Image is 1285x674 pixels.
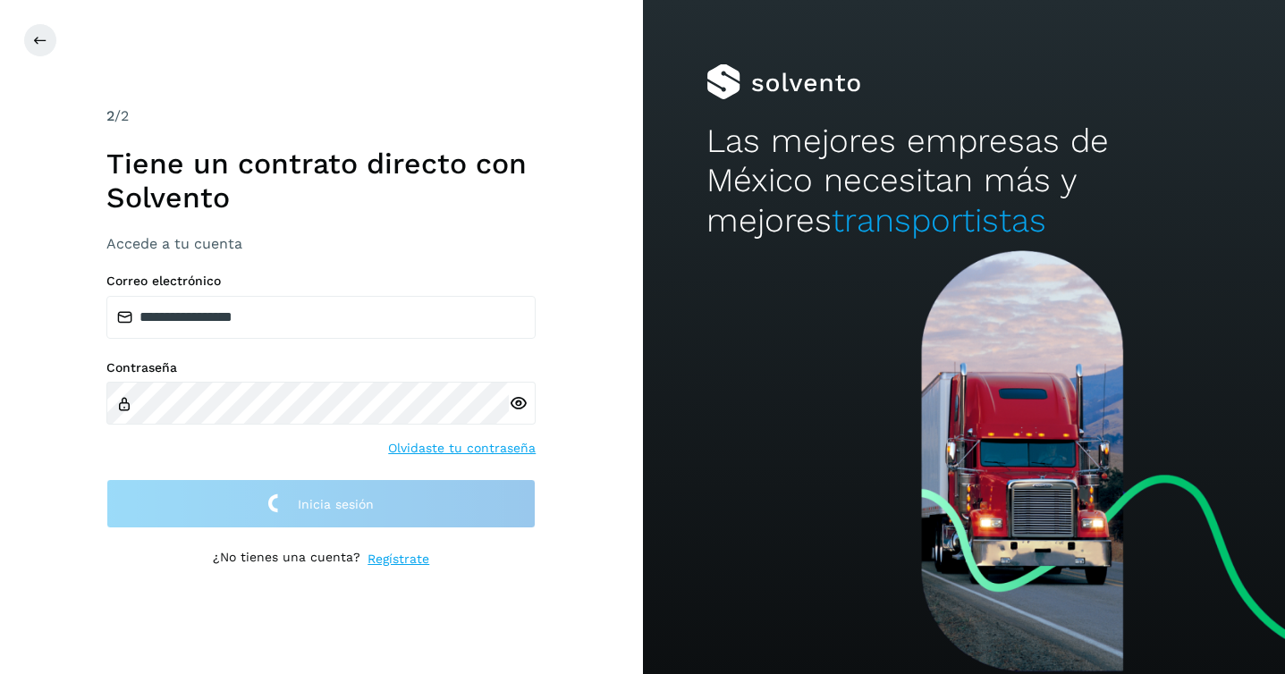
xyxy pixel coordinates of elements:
span: Inicia sesión [298,498,374,510]
p: ¿No tienes una cuenta? [213,550,360,569]
h3: Accede a tu cuenta [106,235,536,252]
h2: Las mejores empresas de México necesitan más y mejores [706,122,1221,240]
span: 2 [106,107,114,124]
a: Regístrate [368,550,429,569]
div: /2 [106,105,536,127]
span: transportistas [832,201,1046,240]
button: Inicia sesión [106,479,536,528]
label: Correo electrónico [106,274,536,289]
a: Olvidaste tu contraseña [388,439,536,458]
label: Contraseña [106,360,536,375]
h1: Tiene un contrato directo con Solvento [106,147,536,215]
